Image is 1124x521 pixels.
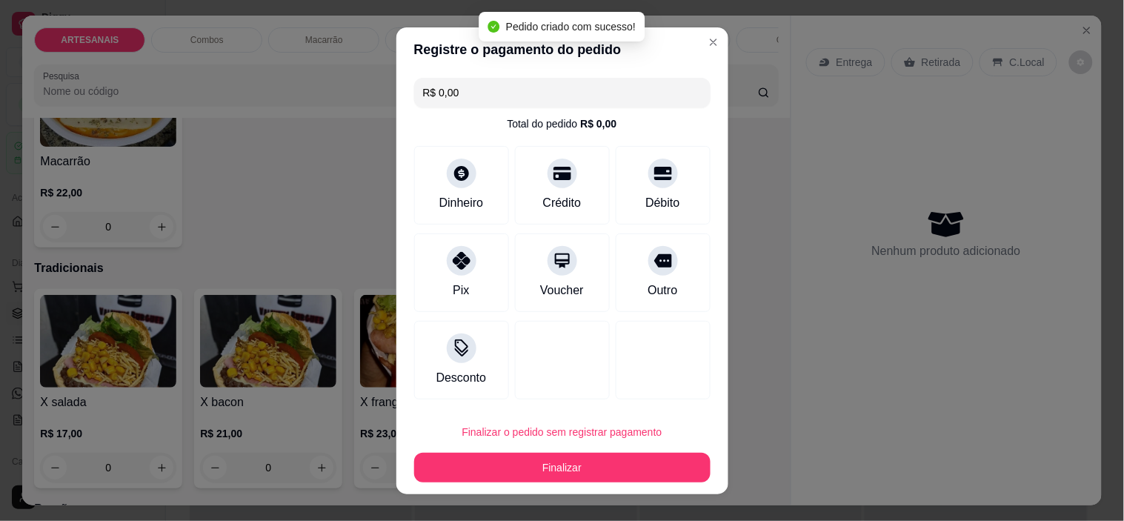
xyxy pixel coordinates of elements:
[580,116,616,131] div: R$ 0,00
[453,282,469,299] div: Pix
[543,194,582,212] div: Crédito
[648,282,677,299] div: Outro
[414,417,711,447] button: Finalizar o pedido sem registrar pagamento
[507,116,616,131] div: Total do pedido
[436,369,487,387] div: Desconto
[702,30,725,54] button: Close
[540,282,584,299] div: Voucher
[439,194,484,212] div: Dinheiro
[506,21,636,33] span: Pedido criado com sucesso!
[414,453,711,482] button: Finalizar
[488,21,500,33] span: check-circle
[396,27,728,72] header: Registre o pagamento do pedido
[423,78,702,107] input: Ex.: hambúrguer de cordeiro
[645,194,679,212] div: Débito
